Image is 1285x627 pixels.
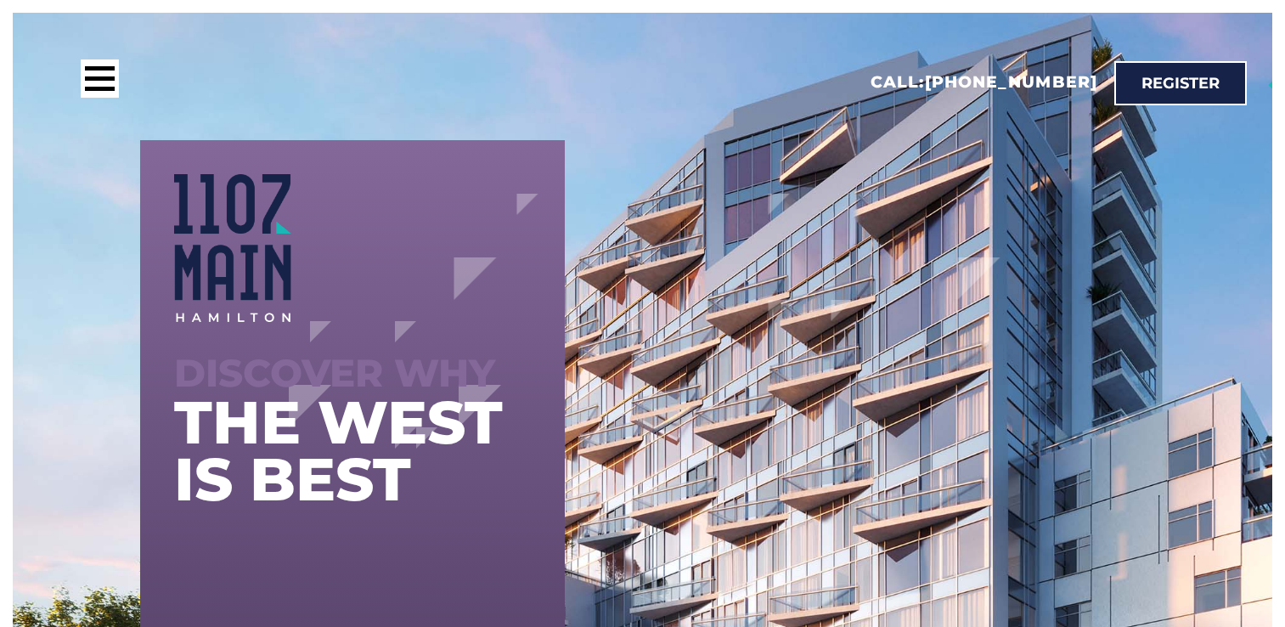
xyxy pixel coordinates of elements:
h1: the west is best [174,394,531,508]
div: Discover why [174,356,531,391]
h2: Call: [871,72,1097,93]
a: Register [1114,61,1247,105]
span: Register [1141,76,1220,91]
a: [PHONE_NUMBER] [925,72,1097,92]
